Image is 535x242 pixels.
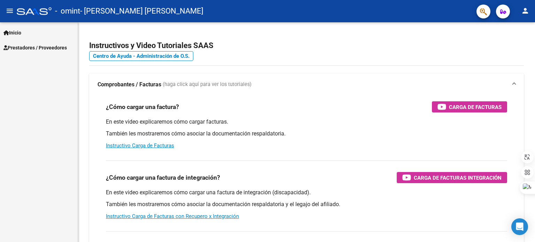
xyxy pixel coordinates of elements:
a: Centro de Ayuda - Administración de O.S. [89,51,193,61]
span: Prestadores / Proveedores [3,44,67,52]
span: - omint [55,3,80,19]
span: - [PERSON_NAME] [PERSON_NAME] [80,3,203,19]
span: (haga click aquí para ver los tutoriales) [163,81,251,88]
div: Open Intercom Messenger [511,218,528,235]
button: Carga de Facturas [432,101,507,112]
p: En este video explicaremos cómo cargar facturas. [106,118,507,126]
p: En este video explicaremos cómo cargar una factura de integración (discapacidad). [106,189,507,196]
mat-icon: menu [6,7,14,15]
h3: ¿Cómo cargar una factura de integración? [106,173,220,182]
p: También les mostraremos cómo asociar la documentación respaldatoria. [106,130,507,138]
button: Carga de Facturas Integración [397,172,507,183]
span: Inicio [3,29,21,37]
p: También les mostraremos cómo asociar la documentación respaldatoria y el legajo del afiliado. [106,201,507,208]
strong: Comprobantes / Facturas [98,81,161,88]
a: Instructivo Carga de Facturas con Recupero x Integración [106,213,239,219]
span: Carga de Facturas [449,103,502,111]
span: Carga de Facturas Integración [414,173,502,182]
mat-expansion-panel-header: Comprobantes / Facturas (haga click aquí para ver los tutoriales) [89,73,524,96]
a: Instructivo Carga de Facturas [106,142,174,149]
h2: Instructivos y Video Tutoriales SAAS [89,39,524,52]
h3: ¿Cómo cargar una factura? [106,102,179,112]
mat-icon: person [521,7,529,15]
